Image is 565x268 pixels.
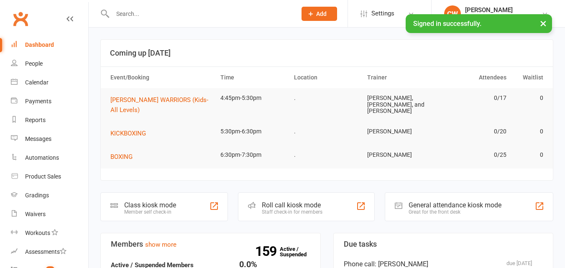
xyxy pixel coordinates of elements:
div: Workouts [25,230,50,236]
a: Automations [11,148,88,167]
a: Clubworx [10,8,31,29]
div: Dashboard [25,41,54,48]
td: . [290,88,364,108]
div: Calendar [25,79,49,86]
td: 0 [510,122,547,141]
a: 159Active / Suspended [280,240,317,263]
button: Add [302,7,337,21]
a: Waivers [11,205,88,224]
div: Reports [25,117,46,123]
div: Staff check-in for members [262,209,322,215]
span: KICKBOXING [110,130,146,137]
button: KICKBOXING [110,128,152,138]
th: Attendees [437,67,511,88]
td: 0/20 [437,122,511,141]
span: Settings [371,4,394,23]
a: Messages [11,130,88,148]
div: Phone call [344,260,543,268]
a: People [11,54,88,73]
span: BOXING [110,153,133,161]
th: Location [290,67,364,88]
td: 0 [510,88,547,108]
h3: Members [111,240,310,248]
td: [PERSON_NAME] [363,122,437,141]
td: 0/17 [437,88,511,108]
div: People [25,60,43,67]
div: [PERSON_NAME] Martial Arts [465,14,542,21]
span: : [PERSON_NAME] [375,260,428,268]
div: Great for the front desk [409,209,501,215]
td: 6:30pm-7:30pm [217,145,290,165]
div: General attendance kiosk mode [409,201,501,209]
a: Payments [11,92,88,111]
div: Gradings [25,192,49,199]
td: [PERSON_NAME] [363,145,437,165]
div: Automations [25,154,59,161]
a: Gradings [11,186,88,205]
div: [PERSON_NAME] [465,6,542,14]
button: [PERSON_NAME] WARRIORS (Kids- All Levels) [110,95,213,115]
div: CW [444,5,461,22]
input: Search... [110,8,291,20]
div: Payments [25,98,51,105]
a: show more [145,241,176,248]
a: Workouts [11,224,88,242]
div: Product Sales [25,173,61,180]
button: × [536,14,551,32]
th: Event/Booking [107,67,217,88]
th: Time [217,67,290,88]
td: . [290,122,364,141]
td: . [290,145,364,165]
td: 0 [510,145,547,165]
span: Add [316,10,327,17]
a: Reports [11,111,88,130]
div: Waivers [25,211,46,217]
a: Assessments [11,242,88,261]
div: Member self check-in [124,209,176,215]
strong: 159 [255,245,280,258]
td: 4:45pm-5:30pm [217,88,290,108]
div: Class kiosk mode [124,201,176,209]
td: [PERSON_NAME], [PERSON_NAME], and [PERSON_NAME] [363,88,437,121]
td: 0/25 [437,145,511,165]
a: Product Sales [11,167,88,186]
span: [PERSON_NAME] WARRIORS (Kids- All Levels) [110,96,208,114]
td: 5:30pm-6:30pm [217,122,290,141]
span: Signed in successfully. [413,20,481,28]
h3: Due tasks [344,240,543,248]
h3: Coming up [DATE] [110,49,544,57]
div: Roll call kiosk mode [262,201,322,209]
a: Calendar [11,73,88,92]
th: Trainer [363,67,437,88]
div: Messages [25,135,51,142]
a: Dashboard [11,36,88,54]
div: Assessments [25,248,66,255]
button: BOXING [110,152,138,162]
th: Waitlist [510,67,547,88]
